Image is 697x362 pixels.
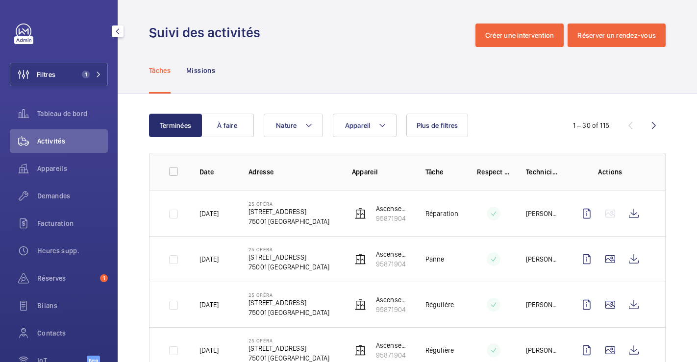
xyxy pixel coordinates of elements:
button: Réserver un rendez-vous [568,24,666,47]
p: Régulière [425,300,454,310]
p: 25 Opéra [249,292,329,298]
button: Filtres1 [10,63,108,86]
p: 95871904 [376,259,410,269]
p: 95871904 [376,214,410,223]
span: Filtres [37,70,55,79]
span: Activités [37,136,108,146]
span: Appareil [345,121,371,129]
p: [DATE] [199,300,219,310]
p: Ascenseur principal [376,340,410,350]
p: 75001 [GEOGRAPHIC_DATA] [249,308,329,317]
span: Bilans [37,301,108,311]
button: Appareil [333,114,397,137]
p: Ascenseur principal [376,249,410,259]
img: elevator.svg [354,253,366,265]
span: Contacts [37,328,108,338]
p: [PERSON_NAME] [526,345,559,355]
p: 75001 [GEOGRAPHIC_DATA] [249,217,329,226]
img: elevator.svg [354,208,366,219]
img: elevator.svg [354,344,366,356]
div: 1 – 30 of 115 [573,121,609,130]
p: 95871904 [376,305,410,314]
button: Terminées [149,114,202,137]
p: Respect délai [477,167,510,177]
p: [PERSON_NAME] [526,209,559,218]
p: Technicien [526,167,559,177]
span: Réserves [37,273,96,283]
button: À faire [201,114,254,137]
span: Demandes [37,191,108,201]
p: Ascenseur principal [376,295,410,305]
span: Tableau de bord [37,109,108,119]
p: Tâche [425,167,461,177]
p: 25 Opéra [249,201,329,207]
button: Nature [264,114,323,137]
p: Missions [186,66,215,75]
p: 95871904 [376,350,410,360]
p: [DATE] [199,209,219,218]
button: Créer une intervention [475,24,564,47]
p: [STREET_ADDRESS] [249,207,329,217]
img: elevator.svg [354,299,366,311]
p: Actions [575,167,646,177]
p: Réparation [425,209,459,218]
p: [STREET_ADDRESS] [249,252,329,262]
p: Date [199,167,233,177]
p: [DATE] [199,345,219,355]
h1: Suivi des activités [149,24,266,42]
p: 25 Opéra [249,338,329,343]
p: Appareil [352,167,410,177]
p: Régulière [425,345,454,355]
p: [STREET_ADDRESS] [249,343,329,353]
p: [STREET_ADDRESS] [249,298,329,308]
p: Panne [425,254,445,264]
p: Tâches [149,66,171,75]
p: [PERSON_NAME] [526,300,559,310]
span: Plus de filtres [417,121,458,129]
button: Plus de filtres [406,114,469,137]
p: [PERSON_NAME] [526,254,559,264]
p: 75001 [GEOGRAPHIC_DATA] [249,262,329,272]
span: Heures supp. [37,246,108,256]
p: Ascenseur principal [376,204,410,214]
span: Facturation [37,218,108,228]
p: Adresse [249,167,336,177]
p: 25 Opéra [249,246,329,252]
span: Nature [276,121,297,129]
span: 1 [82,71,90,78]
span: 1 [100,274,108,282]
p: [DATE] [199,254,219,264]
span: Appareils [37,164,108,173]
